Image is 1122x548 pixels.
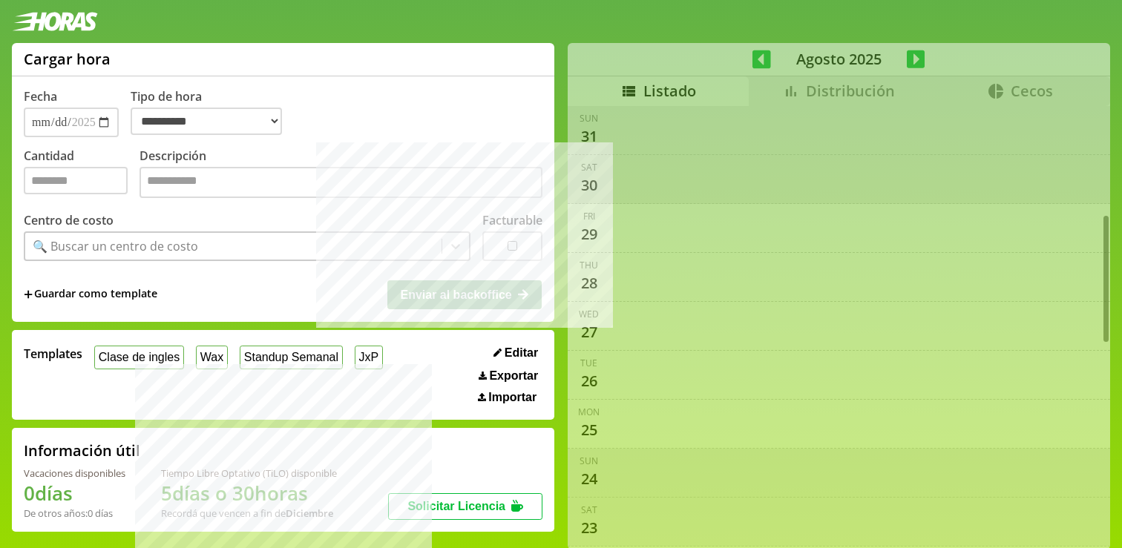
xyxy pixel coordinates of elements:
span: +Guardar como template [24,286,157,303]
span: Importar [488,391,537,404]
span: + [24,286,33,303]
h1: 5 días o 30 horas [161,480,337,506]
button: Clase de ingles [94,346,184,369]
div: De otros años: 0 días [24,506,125,520]
button: JxP [355,346,383,369]
label: Centro de costo [24,212,114,228]
textarea: Descripción [140,167,542,198]
h1: Cargar hora [24,49,111,69]
div: 🔍 Buscar un centro de costo [33,238,198,254]
img: logotipo [12,12,98,31]
div: Tiempo Libre Optativo (TiLO) disponible [161,466,337,480]
button: Wax [196,346,228,369]
button: Exportar [474,369,542,383]
button: Editar [489,346,542,360]
label: Cantidad [24,148,140,202]
label: Fecha [24,88,57,105]
span: Solicitar Licencia [407,500,505,512]
label: Facturable [482,212,542,228]
div: Recordá que vencen a fin de [161,506,337,520]
span: Editar [505,346,538,360]
label: Tipo de hora [131,88,294,137]
span: Exportar [489,369,538,383]
label: Descripción [140,148,542,202]
h2: Información útil [24,440,140,460]
span: Templates [24,346,82,362]
div: Vacaciones disponibles [24,466,125,480]
button: Solicitar Licencia [388,493,542,520]
b: Diciembre [286,506,333,520]
h1: 0 días [24,480,125,506]
select: Tipo de hora [131,108,282,135]
button: Standup Semanal [240,346,343,369]
input: Cantidad [24,167,128,194]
